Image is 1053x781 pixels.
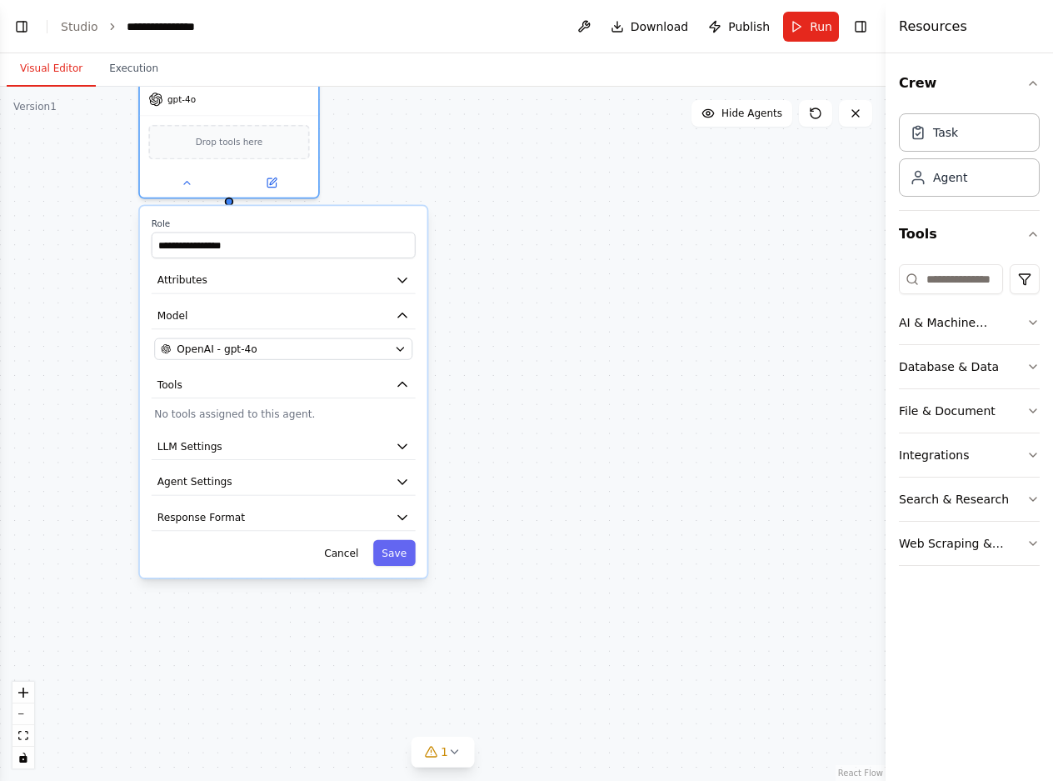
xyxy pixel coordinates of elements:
button: Web Scraping & Browsing [899,522,1040,565]
span: Download [631,18,689,35]
span: Publish [728,18,770,35]
span: Drop tools here [196,135,263,149]
button: Model [152,303,416,329]
button: Execution [96,52,172,87]
button: Cancel [316,540,367,566]
div: Database & Data [899,358,999,375]
button: Tools [152,372,416,398]
button: zoom out [12,703,34,725]
span: 1 [441,743,448,760]
div: Tools [899,258,1040,579]
button: Tools [899,211,1040,258]
span: Tools [157,378,182,392]
div: Agent [933,169,967,186]
a: Studio [61,20,98,33]
button: fit view [12,725,34,747]
span: Hide Agents [721,107,782,120]
button: Agent Settings [152,468,416,495]
span: LLM Settings [157,439,222,453]
button: Hide Agents [691,100,792,127]
span: OpenAI - gpt-4o [177,342,257,356]
button: Show left sidebar [10,15,33,38]
button: Publish [701,12,776,42]
button: toggle interactivity [12,747,34,768]
p: No tools assigned to this agent. [154,407,412,421]
button: Integrations [899,433,1040,477]
button: Visual Editor [7,52,96,87]
div: Integrations [899,447,969,463]
button: AI & Machine Learning [899,301,1040,344]
button: Crew [899,60,1040,107]
span: gpt-4o [167,93,196,105]
button: Attributes [152,267,416,293]
button: Database & Data [899,345,1040,388]
span: Model [157,308,188,323]
div: React Flow controls [12,682,34,768]
label: Role [152,218,416,229]
button: Save [373,540,416,566]
div: Web Scraping & Browsing [899,535,1026,552]
div: Crew [899,107,1040,210]
div: gpt-4oDrop tools hereRoleAttributesModelOpenAI - gpt-4oToolsNo tools assigned to this agent.LLM S... [138,35,320,199]
div: Task [933,124,958,141]
button: Hide right sidebar [849,15,872,38]
div: File & Document [899,403,996,419]
a: React Flow attribution [838,768,883,778]
button: zoom in [12,682,34,703]
div: Search & Research [899,491,1009,508]
button: 1 [411,737,475,768]
button: Search & Research [899,478,1040,521]
button: LLM Settings [152,433,416,460]
button: Response Format [152,504,416,531]
button: File & Document [899,389,1040,433]
button: Open in side panel [231,174,312,192]
span: Attributes [157,273,207,287]
span: Agent Settings [157,474,232,488]
button: Run [783,12,839,42]
span: Run [810,18,832,35]
div: AI & Machine Learning [899,314,1026,331]
span: Response Format [157,510,245,524]
h4: Resources [899,17,967,37]
nav: breadcrumb [61,18,209,35]
button: OpenAI - gpt-4o [154,338,412,360]
button: Download [604,12,696,42]
div: Version 1 [13,100,57,113]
